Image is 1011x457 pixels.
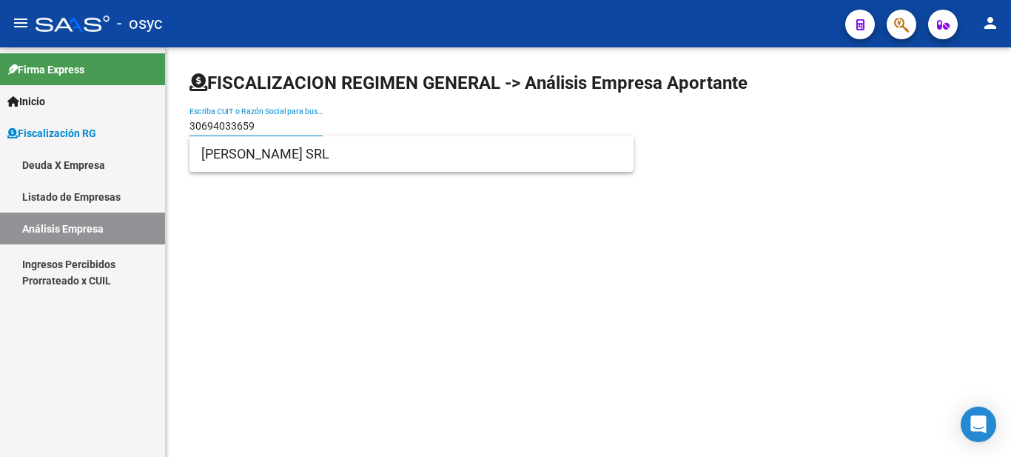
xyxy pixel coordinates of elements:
mat-icon: menu [12,14,30,32]
h1: FISCALIZACION REGIMEN GENERAL -> Análisis Empresa Aportante [189,71,748,95]
span: Fiscalización RG [7,125,96,141]
span: [PERSON_NAME] SRL [201,136,622,172]
span: Inicio [7,93,45,110]
span: Firma Express [7,61,84,78]
mat-icon: person [981,14,999,32]
div: Open Intercom Messenger [961,407,996,442]
span: - osyc [117,7,163,40]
